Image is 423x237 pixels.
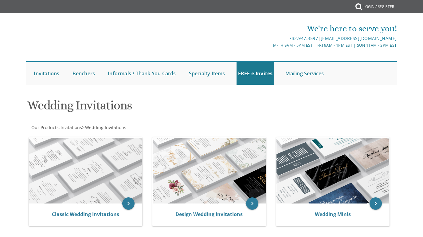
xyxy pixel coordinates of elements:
[237,62,274,85] a: FREE e-Invites
[82,124,126,130] span: >
[27,99,270,117] h1: Wedding Invitations
[31,124,59,130] a: Our Products
[84,124,126,130] a: Wedding Invitations
[122,197,135,210] a: keyboard_arrow_right
[289,35,318,41] a: 732.947.3597
[370,197,382,210] a: keyboard_arrow_right
[26,124,211,131] div: :
[71,62,97,85] a: Benchers
[150,35,397,42] div: |
[321,35,397,41] a: [EMAIL_ADDRESS][DOMAIN_NAME]
[276,138,389,203] img: Wedding Minis
[246,197,258,210] a: keyboard_arrow_right
[150,42,397,49] div: M-Th 9am - 5pm EST | Fri 9am - 1pm EST | Sun 11am - 3pm EST
[150,22,397,35] div: We're here to serve you!
[32,62,61,85] a: Invitations
[60,124,82,130] a: Invitations
[153,138,265,203] img: Design Wedding Invitations
[187,62,227,85] a: Specialty Items
[61,124,82,130] span: Invitations
[315,211,351,218] a: Wedding Minis
[284,62,325,85] a: Mailing Services
[175,211,243,218] a: Design Wedding Invitations
[52,211,119,218] a: Classic Wedding Invitations
[29,138,142,203] img: Classic Wedding Invitations
[106,62,177,85] a: Informals / Thank You Cards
